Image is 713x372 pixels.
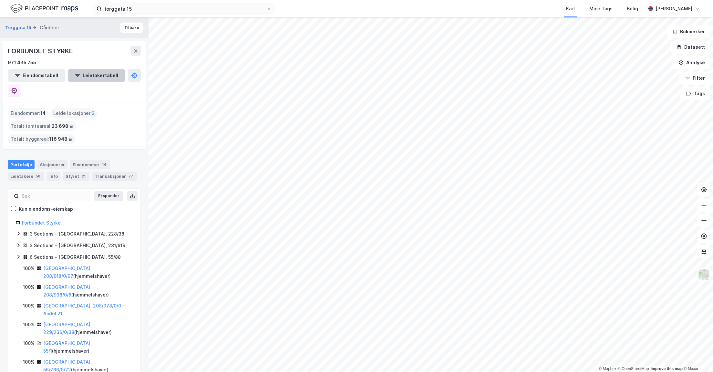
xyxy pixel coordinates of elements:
div: Kun eiendoms-eierskap [19,205,73,213]
button: Datasett [671,41,710,54]
div: Totalt byggareal : [8,134,76,144]
a: [GEOGRAPHIC_DATA], 229/236/0/38 [43,322,92,335]
span: 116 948 ㎡ [49,135,73,143]
span: 2 [92,109,95,117]
div: Eiendommer : [8,108,48,118]
input: Søk [19,191,90,201]
div: Eiendommer [70,160,110,169]
a: [GEOGRAPHIC_DATA], 208/978/0/0 - Andel 21 [43,303,125,316]
div: ( hjemmelshaver ) [43,283,133,299]
span: 14 [40,109,46,117]
div: [PERSON_NAME] [656,5,692,13]
button: Analyse [673,56,710,69]
button: Eiendomstabell [8,69,65,82]
div: Totalt tomteareal : [8,121,77,131]
div: 3 Sections - [GEOGRAPHIC_DATA], 231/619 [30,242,125,249]
a: [GEOGRAPHIC_DATA], 208/918/0/97 [43,266,92,279]
input: Søk på adresse, matrikkel, gårdeiere, leietakere eller personer [102,4,266,14]
iframe: Chat Widget [681,341,713,372]
a: [GEOGRAPHIC_DATA], 55/1 [43,340,92,354]
div: Leietakere [8,172,44,181]
div: FORBUNDET STYRKE [8,46,74,56]
div: 77 [127,173,134,179]
div: 100% [23,358,35,366]
a: OpenStreetMap [618,367,649,371]
div: Mine Tags [589,5,613,13]
div: 100% [23,321,35,328]
div: 100% [23,302,35,310]
button: Filter [679,72,710,85]
img: Z [698,269,710,281]
div: Portefølje [8,160,35,169]
div: 100% [23,283,35,291]
div: Bolig [627,5,638,13]
button: Bokmerker [667,25,710,38]
div: 21 [80,173,87,179]
a: Improve this map [651,367,683,371]
div: ( hjemmelshaver ) [43,265,133,280]
div: 14 [101,161,108,168]
div: 3 Sections - [GEOGRAPHIC_DATA], 228/38 [30,230,124,238]
div: ( hjemmelshaver ) [43,339,133,355]
button: Tags [680,87,710,100]
div: 6 Sections - [GEOGRAPHIC_DATA], 55/88 [30,253,121,261]
div: 100% [23,265,35,272]
div: Leide lokasjoner : [51,108,97,118]
div: ( hjemmelshaver ) [43,321,133,336]
button: Leietakertabell [68,69,125,82]
div: Styret [63,172,89,181]
a: Forbundet Styrke [22,220,61,226]
button: Torggata 15 [5,25,32,31]
div: 971 435 755 [8,59,36,66]
div: 100% [23,339,35,347]
div: Gårdeier [40,24,59,32]
div: Aksjonærer [37,160,67,169]
img: logo.f888ab2527a4732fd821a326f86c7f29.svg [10,3,78,14]
button: Tilbake [120,23,143,33]
div: Kart [566,5,575,13]
div: Kontrollprogram for chat [681,341,713,372]
div: Info [47,172,60,181]
a: [GEOGRAPHIC_DATA], 208/938/0/8 [43,284,92,297]
div: 58 [35,173,42,179]
button: Ekspander [94,191,123,201]
div: Transaksjoner [92,172,137,181]
span: 23 698 ㎡ [52,122,74,130]
a: Mapbox [599,367,616,371]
